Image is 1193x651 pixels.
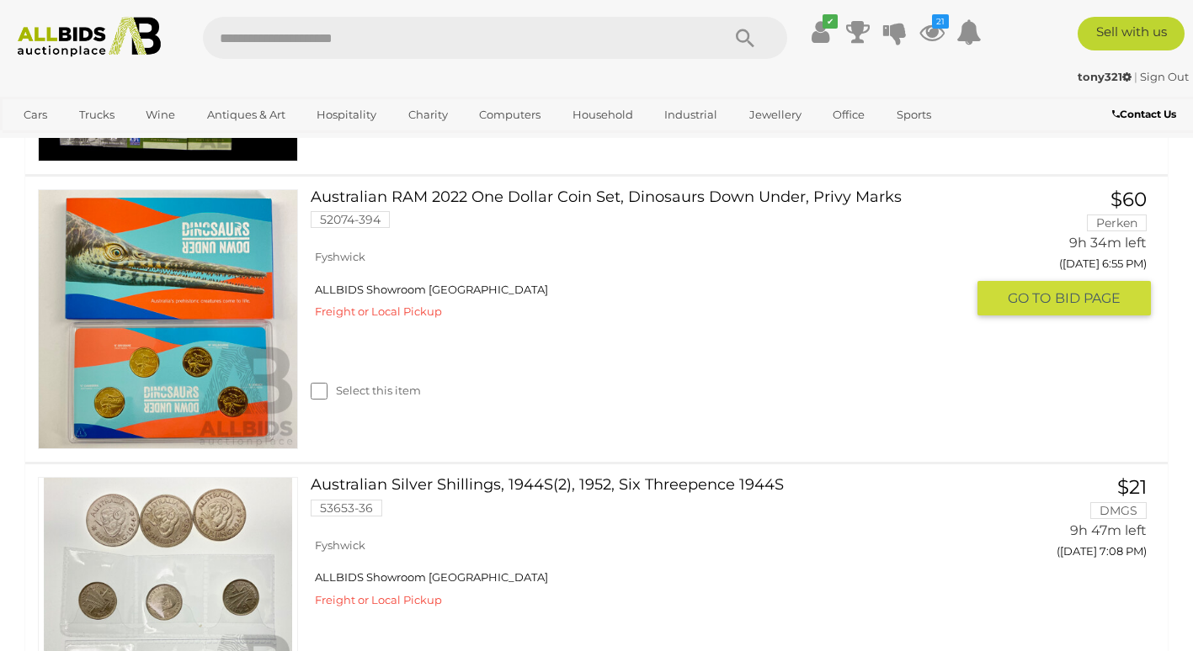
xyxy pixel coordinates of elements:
span: GO TO [1008,289,1055,307]
a: Australian RAM 2022 One Dollar Coin Set, Dinosaurs Down Under, Privy Marks 52074-394 [323,189,965,241]
a: Computers [468,101,551,129]
label: Select this item [311,383,421,399]
a: Cars [13,101,58,129]
a: $60 Perken 9h 34m left ([DATE] 6:55 PM) GO TOBID PAGE [990,189,1151,318]
a: ✔ [808,17,834,47]
a: Jewellery [738,101,812,129]
a: Hospitality [306,101,387,129]
a: Household [562,101,644,129]
a: Antiques & Art [196,101,296,129]
span: BID PAGE [1055,289,1121,307]
a: $21 DMGS 9h 47m left ([DATE] 7:08 PM) [990,477,1151,567]
a: Sports [886,101,942,129]
span: $21 [1117,475,1147,499]
a: Industrial [653,101,728,129]
a: Charity [397,101,459,129]
strong: tony321 [1078,70,1132,83]
a: tony321 [1078,70,1134,83]
a: Office [822,101,876,129]
a: Trucks [68,101,125,129]
a: Sign Out [1140,70,1189,83]
i: ✔ [823,14,838,29]
a: [GEOGRAPHIC_DATA] [13,129,154,156]
a: 21 [919,17,945,47]
button: GO TOBID PAGE [977,281,1151,315]
span: $60 [1110,188,1147,211]
a: Sell with us [1078,17,1185,50]
button: Search [703,17,787,59]
a: Wine [135,101,186,129]
img: Allbids.com.au [9,17,169,57]
a: Contact Us [1112,105,1180,124]
span: | [1134,70,1137,83]
a: Australian Silver Shillings, 1944S(2), 1952, Six Threepence 1944S 53653-36 [323,477,965,529]
b: Contact Us [1112,108,1176,120]
i: 21 [932,14,949,29]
